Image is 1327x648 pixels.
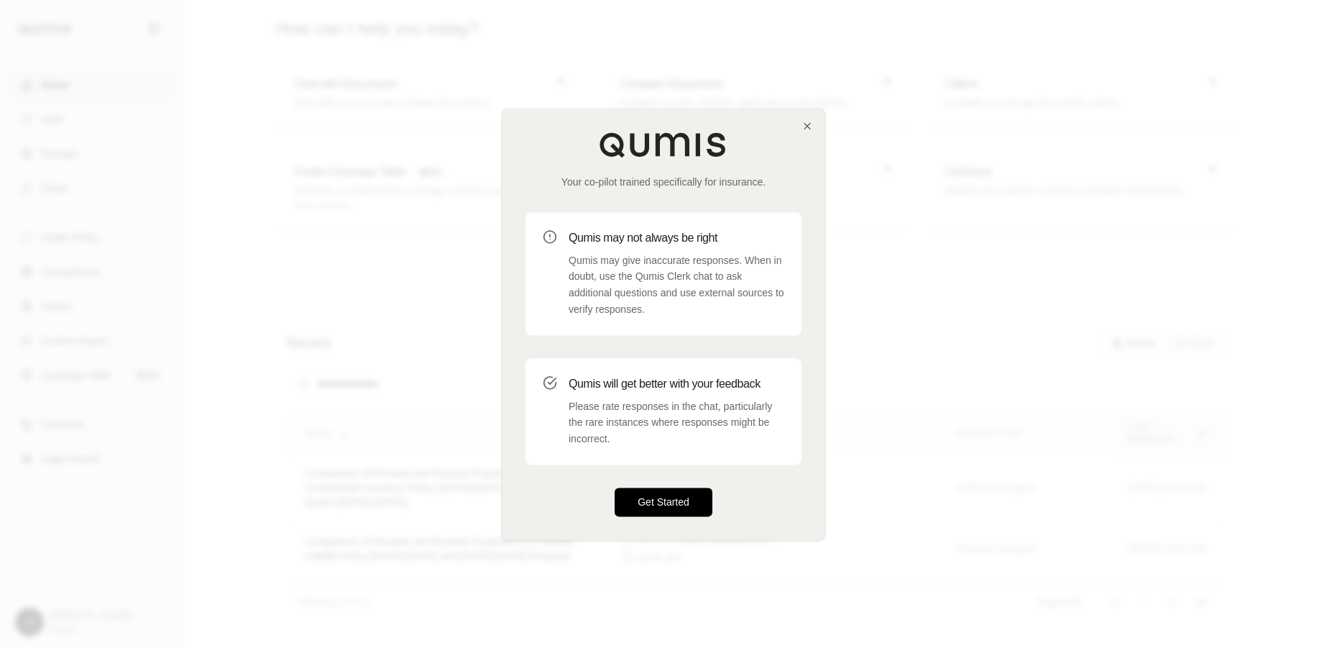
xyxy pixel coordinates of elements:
h3: Qumis will get better with your feedback [569,375,784,393]
p: Your co-pilot trained specifically for insurance. [525,175,802,189]
button: Get Started [615,488,712,516]
h3: Qumis may not always be right [569,229,784,247]
img: Qumis Logo [599,132,728,158]
p: Qumis may give inaccurate responses. When in doubt, use the Qumis Clerk chat to ask additional qu... [569,252,784,318]
p: Please rate responses in the chat, particularly the rare instances where responses might be incor... [569,398,784,447]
